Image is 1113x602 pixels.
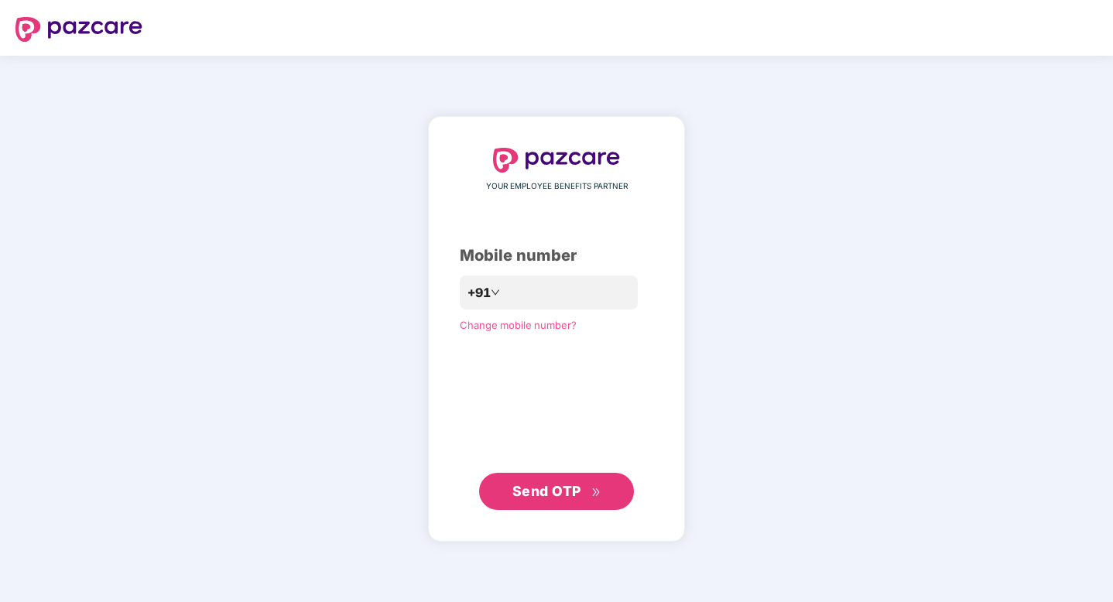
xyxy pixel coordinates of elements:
[15,17,142,42] img: logo
[460,244,653,268] div: Mobile number
[486,180,628,193] span: YOUR EMPLOYEE BENEFITS PARTNER
[491,288,500,297] span: down
[479,473,634,510] button: Send OTPdouble-right
[591,487,601,498] span: double-right
[512,483,581,499] span: Send OTP
[493,148,620,173] img: logo
[460,319,577,331] a: Change mobile number?
[467,283,491,303] span: +91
